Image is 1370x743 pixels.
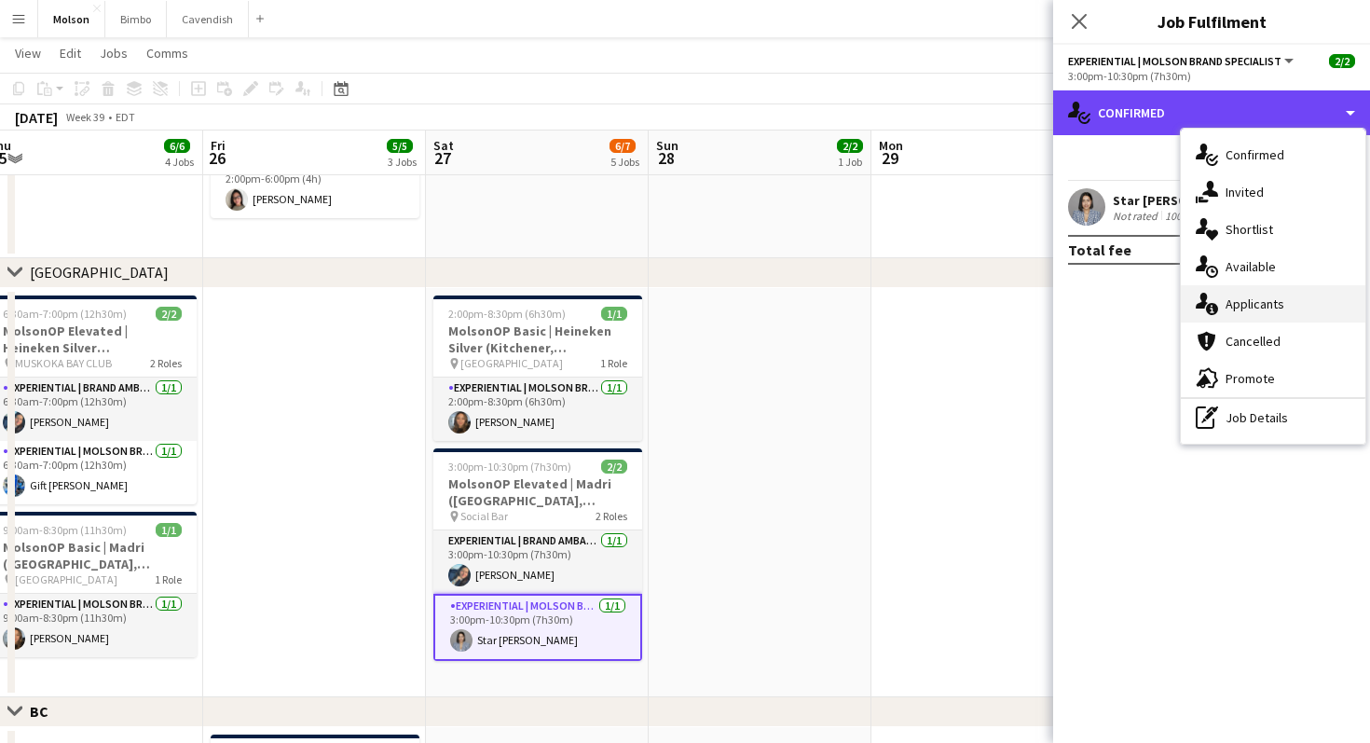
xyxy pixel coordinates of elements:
h3: MolsonOP Elevated | Madri ([GEOGRAPHIC_DATA], [GEOGRAPHIC_DATA]) [433,475,642,509]
span: View [15,45,41,62]
span: Experiential | Molson Brand Specialist [1068,54,1281,68]
span: 1 Role [600,356,627,370]
span: 6:30am-7:00pm (12h30m) [3,307,127,321]
span: 2/2 [156,307,182,321]
span: 3:00pm-10:30pm (7h30m) [448,460,571,474]
h3: MolsonOP Basic | Heineken Silver (Kitchener, [GEOGRAPHIC_DATA]) [433,323,642,356]
span: [GEOGRAPHIC_DATA] [15,572,117,586]
span: 9:00am-8:30pm (11h30m) [3,523,127,537]
span: Comms [146,45,188,62]
div: 1 Job [838,155,862,169]
span: 2/2 [837,139,863,153]
span: Sun [656,137,678,154]
span: 1/1 [601,307,627,321]
div: Total fee [1068,241,1131,259]
span: Edit [60,45,81,62]
a: Comms [139,41,196,65]
span: 6/6 [164,139,190,153]
div: [DATE] [15,108,58,127]
span: 1 Role [155,572,182,586]
div: [GEOGRAPHIC_DATA] [30,263,169,282]
div: Job Details [1181,399,1365,436]
span: Jobs [100,45,128,62]
span: Social Bar [460,509,508,523]
h3: Job Fulfilment [1053,9,1370,34]
span: 2 Roles [596,509,627,523]
span: 1/1 [156,523,182,537]
span: Fri [211,137,226,154]
div: EDT [116,110,135,124]
span: Confirmed [1226,146,1284,163]
app-card-role: Experiential | Molson Brand Specialist1/12:00pm-8:30pm (6h30m)[PERSON_NAME] [433,378,642,441]
span: 6/7 [610,139,636,153]
span: 2:00pm-8:30pm (6h30m) [448,307,566,321]
span: 2/2 [1329,54,1355,68]
a: Edit [52,41,89,65]
div: Not rated [1113,209,1161,223]
span: 28 [653,147,678,169]
button: Bimbo [105,1,167,37]
span: 29 [876,147,903,169]
span: Cancelled [1226,333,1281,350]
span: Sat [433,137,454,154]
app-card-role: Experiential | Molson Brand Specialist1/13:00pm-10:30pm (7h30m)Star [PERSON_NAME] [433,594,642,661]
span: 2/2 [601,460,627,474]
app-card-role: Experiential | Molson Brand Specialist1/12:00pm-6:00pm (4h)[PERSON_NAME] [211,155,419,218]
app-job-card: 2:00pm-8:30pm (6h30m)1/1MolsonOP Basic | Heineken Silver (Kitchener, [GEOGRAPHIC_DATA]) [GEOGRAPH... [433,296,642,441]
button: Molson [38,1,105,37]
span: Applicants [1226,296,1284,312]
span: [GEOGRAPHIC_DATA] [460,356,563,370]
div: Star [PERSON_NAME] [1113,192,1241,209]
span: Mon [879,137,903,154]
app-card-role: Experiential | Brand Ambassador1/13:00pm-10:30pm (7h30m)[PERSON_NAME] [433,530,642,594]
div: 100.3km [1161,209,1209,223]
span: 2 Roles [150,356,182,370]
button: Cavendish [167,1,249,37]
span: Week 39 [62,110,108,124]
a: View [7,41,48,65]
span: Available [1226,258,1276,275]
button: Experiential | Molson Brand Specialist [1068,54,1296,68]
span: 27 [431,147,454,169]
div: 5 Jobs [610,155,639,169]
span: Invited [1226,184,1264,200]
span: Shortlist [1226,221,1273,238]
div: 3:00pm-10:30pm (7h30m) [1068,69,1355,83]
div: 3 Jobs [388,155,417,169]
span: 5/5 [387,139,413,153]
div: Confirmed [1053,90,1370,135]
div: BC [30,702,63,721]
app-job-card: 3:00pm-10:30pm (7h30m)2/2MolsonOP Elevated | Madri ([GEOGRAPHIC_DATA], [GEOGRAPHIC_DATA]) Social ... [433,448,642,661]
span: MUSKOKA BAY CLUB [15,356,112,370]
span: 26 [208,147,226,169]
span: Promote [1226,370,1275,387]
a: Jobs [92,41,135,65]
div: 4 Jobs [165,155,194,169]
